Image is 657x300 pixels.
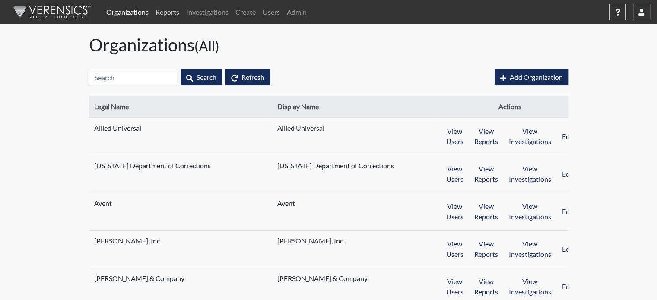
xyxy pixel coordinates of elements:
button: View Reports [469,161,504,187]
button: View Reports [469,273,504,300]
button: View Users [441,236,469,262]
span: Refresh [241,73,264,81]
span: [PERSON_NAME], Inc. [277,236,385,246]
span: Add Organization [510,73,563,81]
a: Admin [283,3,310,21]
button: View Users [441,123,469,150]
small: (All) [194,38,219,54]
span: Allied Universal [277,123,385,133]
span: Avent [94,198,202,208]
a: Reports [152,3,183,21]
a: Organizations [103,3,152,21]
span: [PERSON_NAME] & Company [277,273,385,284]
button: Edit [556,161,580,187]
h1: Organizations [89,35,568,55]
button: View Investigations [503,123,557,150]
button: Edit [556,273,580,300]
button: View Reports [469,236,504,262]
button: View Investigations [503,273,557,300]
span: [US_STATE] Department of Corrections [277,161,394,171]
button: Edit [556,236,580,262]
th: Actions [435,96,585,118]
span: [PERSON_NAME], Inc. [94,236,202,246]
input: Search [89,69,177,85]
button: Add Organization [495,69,568,85]
button: View Investigations [503,236,557,262]
button: Search [181,69,222,85]
th: Display Name [272,96,435,118]
button: View Reports [469,198,504,225]
button: Edit [556,198,580,225]
span: Avent [277,198,385,208]
span: [PERSON_NAME] & Company [94,273,202,284]
button: View Users [441,198,469,225]
a: Create [232,3,259,21]
a: Investigations [183,3,232,21]
button: View Users [441,161,469,187]
button: View Users [441,273,469,300]
th: Legal Name [89,96,272,118]
span: [US_STATE] Department of Corrections [94,161,211,171]
button: Edit [556,123,580,150]
button: View Investigations [503,198,557,225]
button: View Reports [469,123,504,150]
span: Allied Universal [94,123,202,133]
span: Search [197,73,216,81]
button: View Investigations [503,161,557,187]
a: Users [259,3,283,21]
button: Refresh [225,69,270,85]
